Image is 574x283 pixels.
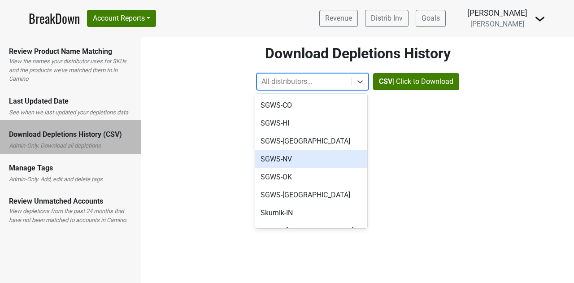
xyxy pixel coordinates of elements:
button: CSV| Click to Download [373,73,459,90]
div: Skurnik-IN [255,204,367,222]
img: Dropdown Menu [535,13,545,24]
div: SGWS-CO [255,96,367,114]
div: Manage Tags [9,163,132,174]
div: SGWS-[GEOGRAPHIC_DATA] [255,132,367,150]
h2: Download Depletions History [148,45,567,62]
a: Distrib Inv [365,10,409,27]
div: [PERSON_NAME] [467,7,527,19]
a: BreakDown [29,9,80,28]
div: Last Updated Date [9,96,132,107]
a: Revenue [319,10,358,27]
label: Admin-Only. Download all depletions [9,141,101,150]
label: See when we last updated your depletions data [9,108,128,117]
a: Goals [416,10,446,27]
div: SGWS-OK [255,168,367,186]
label: View the names your distributor uses for SKUs and the products we've matched them to in Camino [9,57,132,83]
div: SGWS-HI [255,114,367,132]
span: [PERSON_NAME] [470,20,524,28]
button: Account Reports [87,10,156,27]
div: Review Unmatched Accounts [9,196,132,207]
div: SGWS-[GEOGRAPHIC_DATA] [255,186,367,204]
label: View depletions from the past 24 months that have not been matched to accounts in Camino. [9,207,132,224]
div: Review Product Name Matching [9,46,132,57]
div: Skurnik-[GEOGRAPHIC_DATA] [255,222,367,240]
div: Download Depletions History (CSV) [9,129,132,140]
label: Admin-Only. Add, edit and delete tags [9,175,103,184]
b: CSV [379,77,392,86]
div: SGWS-NV [255,150,367,168]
